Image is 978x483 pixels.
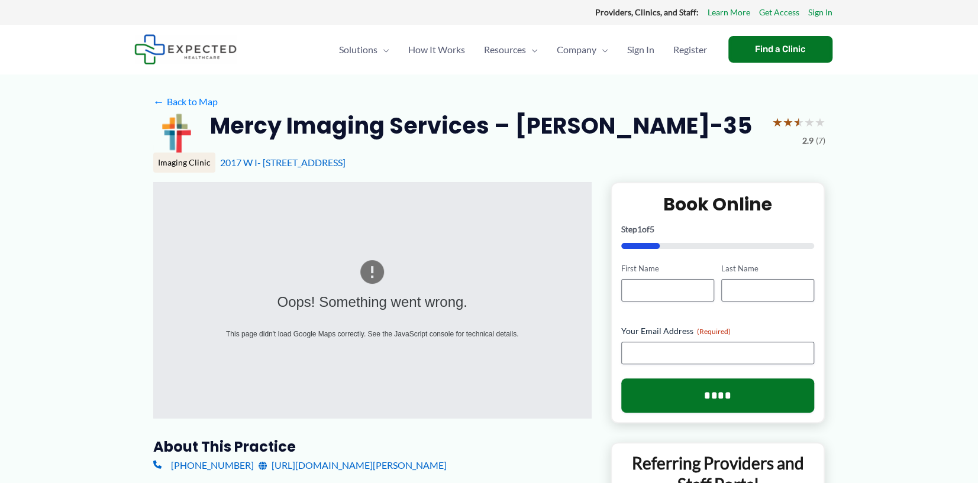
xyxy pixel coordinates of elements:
a: CompanyMenu Toggle [547,29,618,70]
span: ★ [783,111,793,133]
img: Expected Healthcare Logo - side, dark font, small [134,34,237,64]
a: ResourcesMenu Toggle [475,29,547,70]
a: 2017 W I- [STREET_ADDRESS] [220,157,346,168]
span: ★ [804,111,815,133]
a: How It Works [399,29,475,70]
strong: Providers, Clinics, and Staff: [595,7,699,17]
span: Company [557,29,596,70]
span: (7) [816,133,825,148]
span: Menu Toggle [377,29,389,70]
span: (Required) [697,327,731,336]
span: Sign In [627,29,654,70]
span: 5 [650,224,654,234]
span: ← [153,96,164,107]
label: First Name [621,263,714,274]
span: Menu Toggle [526,29,538,70]
div: Oops! Something went wrong. [200,289,545,316]
a: Learn More [708,5,750,20]
h2: Mercy Imaging Services – [PERSON_NAME]-35 [210,111,752,140]
a: Sign In [808,5,832,20]
div: Imaging Clinic [153,153,215,173]
a: Register [664,29,716,70]
nav: Primary Site Navigation [330,29,716,70]
h3: About this practice [153,437,592,456]
p: Step of [621,225,815,234]
a: Find a Clinic [728,36,832,63]
span: Solutions [339,29,377,70]
span: How It Works [408,29,465,70]
span: ★ [815,111,825,133]
span: 1 [637,224,642,234]
span: Resources [484,29,526,70]
span: Menu Toggle [596,29,608,70]
label: Your Email Address [621,325,815,337]
h2: Book Online [621,193,815,216]
span: Register [673,29,707,70]
a: [URL][DOMAIN_NAME][PERSON_NAME] [259,456,447,474]
a: [PHONE_NUMBER] [153,456,254,474]
a: SolutionsMenu Toggle [330,29,399,70]
a: ←Back to Map [153,93,218,111]
span: ★ [772,111,783,133]
a: Sign In [618,29,664,70]
div: This page didn't load Google Maps correctly. See the JavaScript console for technical details. [200,328,545,341]
label: Last Name [721,263,814,274]
span: ★ [793,111,804,133]
span: 2.9 [802,133,814,148]
a: Get Access [759,5,799,20]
